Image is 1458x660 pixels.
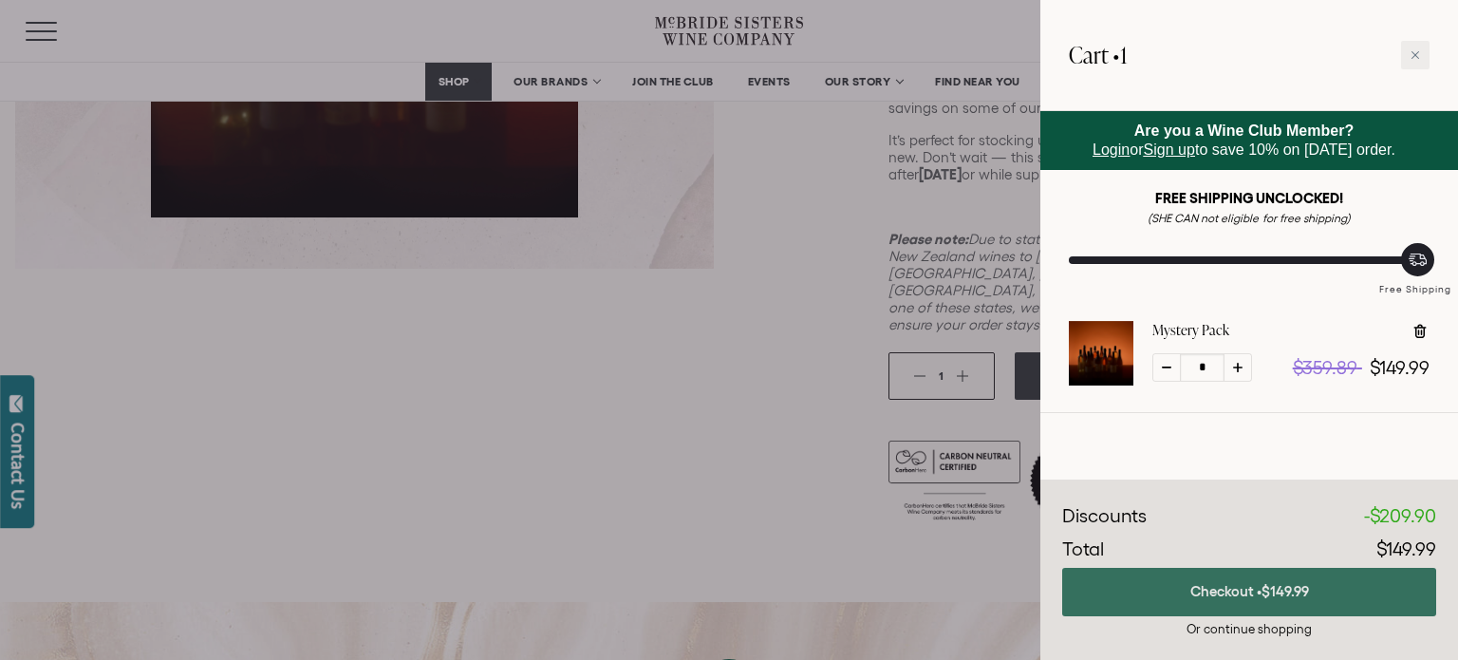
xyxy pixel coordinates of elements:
[1069,28,1127,82] h2: Cart •
[1370,357,1430,378] span: $149.99
[1062,536,1104,564] div: Total
[1152,321,1229,340] a: Mystery Pack
[1069,368,1133,389] a: Mystery Pack
[1062,620,1436,638] div: Or continue shopping
[1062,568,1436,616] button: Checkout •$149.99
[1293,357,1357,378] span: $359.89
[1093,123,1395,158] span: or to save 10% on [DATE] order.
[1120,39,1127,70] span: 1
[1144,141,1195,158] a: Sign up
[1155,190,1343,206] strong: FREE SHIPPING UNCLOCKED!
[1262,583,1309,599] span: $149.99
[1134,123,1355,139] strong: Are you a Wine Club Member?
[1373,264,1458,297] div: Free Shipping
[1148,212,1351,224] em: (SHE CAN not eligible for free shipping)
[1376,538,1436,559] span: $149.99
[1093,141,1130,158] a: Login
[1364,502,1436,531] div: -
[1062,502,1147,531] div: Discounts
[1370,505,1436,526] span: $209.90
